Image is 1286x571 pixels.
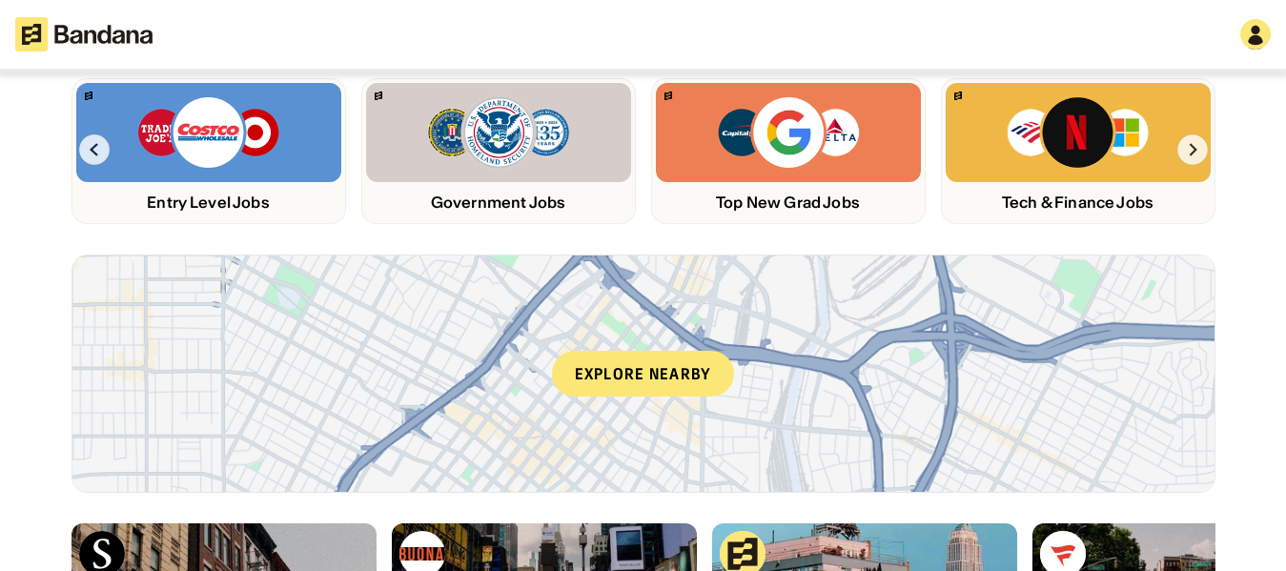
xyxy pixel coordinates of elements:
img: Right Arrow [1177,134,1208,165]
div: Tech & Finance Jobs [946,194,1211,212]
img: Trader Joe’s, Costco, Target logos [136,94,281,171]
div: Government Jobs [366,194,631,212]
div: Entry Level Jobs [76,194,341,212]
img: Bandana logo [664,92,672,100]
img: Bank of America, Netflix, Microsoft logos [1006,94,1150,171]
img: Left Arrow [79,134,110,165]
div: Explore nearby [552,351,735,397]
img: Bandana logotype [15,17,153,51]
img: Bandana logo [954,92,962,100]
a: Explore nearby [72,255,1215,492]
a: Bandana logoBank of America, Netflix, Microsoft logosTech & Finance Jobs [941,78,1215,224]
img: Bandana logo [85,92,92,100]
a: Bandana logoCapital One, Google, Delta logosTop New Grad Jobs [651,78,926,224]
a: Bandana logoFBI, DHS, MWRD logosGovernment Jobs [361,78,636,224]
div: Top New Grad Jobs [656,194,921,212]
img: FBI, DHS, MWRD logos [426,94,571,171]
a: Bandana logoTrader Joe’s, Costco, Target logosEntry Level Jobs [71,78,346,224]
img: Capital One, Google, Delta logos [716,94,861,171]
img: Bandana logo [375,92,382,100]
